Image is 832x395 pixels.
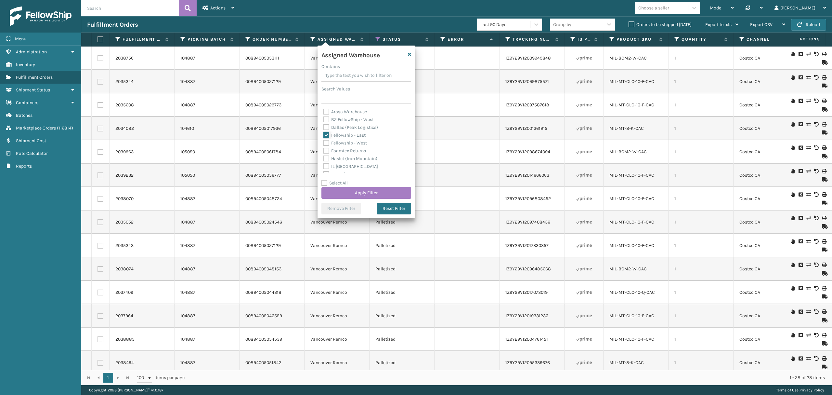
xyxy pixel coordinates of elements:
[734,70,799,93] td: Costco CA
[822,318,826,322] i: Mark as Shipped
[669,351,734,375] td: 1
[370,234,435,257] td: Palletized
[822,286,826,291] i: Print Label
[822,263,826,267] i: Print Label
[115,102,134,108] a: 2035608
[609,290,655,295] a: MIL-MT-CLC-10-Q-CAC
[791,145,795,150] i: On Hold
[505,172,549,178] a: 1Z9Y29V12014666063
[16,49,47,55] span: Administration
[123,36,162,42] label: Fulfillment Order Id
[137,373,185,383] span: items per page
[16,87,50,93] span: Shipment Status
[822,216,826,220] i: Print Label
[175,140,240,164] td: 105050
[175,117,240,140] td: 104610
[609,149,647,155] a: MIL-BCM2-W-CAC
[806,52,810,56] i: Change shipping
[822,145,826,150] i: Print Label
[734,281,799,304] td: Costco CA
[822,130,826,135] i: Mark as Shipped
[115,219,134,225] a: 2035052
[669,47,734,70] td: 1
[822,239,826,244] i: Print Label
[305,211,370,234] td: Vancouver Remco
[175,70,240,93] td: 104887
[323,148,366,154] label: Foamtex Returns
[370,328,435,351] td: Palletized
[669,164,734,187] td: 1
[194,375,825,381] div: 1 - 28 of 28 items
[799,263,802,267] i: Cancel Fulfillment Order
[822,271,826,276] i: Mark as Shipped
[16,113,32,118] span: Batches
[115,55,134,61] a: 2038756
[806,333,810,337] i: Change shipping
[814,356,818,361] i: Void Label
[245,313,282,319] a: 00894005046559
[305,47,370,70] td: Vancouver Remco
[822,333,826,337] i: Print Label
[822,84,826,88] i: Mark as Shipped
[609,266,647,272] a: MIL-BCM2-W-CAC
[245,219,282,225] a: 00894005024546
[505,313,548,319] a: 1Z9Y29V12019331236
[669,211,734,234] td: 1
[323,156,377,161] label: Haslet (Iron Mountain)
[10,7,71,26] img: logo
[115,313,133,319] a: 2037964
[480,21,531,28] div: Last 90 Days
[321,187,411,199] button: Apply Filter
[305,304,370,328] td: Vancouver Remco
[791,286,795,291] i: On Hold
[115,149,134,155] a: 2039963
[822,75,826,80] i: Print Label
[814,99,818,103] i: Void Label
[791,333,795,337] i: On Hold
[175,281,240,304] td: 104887
[305,281,370,304] td: Vancouver Remco
[175,351,240,375] td: 104887
[822,201,826,205] i: Mark as Shipped
[822,107,826,112] i: Mark as Shipped
[822,122,826,127] i: Print Label
[814,75,818,80] i: Void Label
[115,125,134,132] a: 2034082
[806,263,810,267] i: Change shipping
[245,55,279,61] a: 00894005053111
[115,289,133,296] a: 2037409
[321,203,361,214] button: Remove Filter
[609,172,654,178] a: MIL-MT-CLC-10-F-CAC
[734,164,799,187] td: Costco CA
[305,70,370,93] td: Vancouver Remco
[799,333,802,337] i: Cancel Fulfillment Order
[806,75,810,80] i: Change shipping
[791,75,795,80] i: On Hold
[734,187,799,211] td: Costco CA
[806,99,810,103] i: Change shipping
[245,196,282,202] a: 00894005048724
[734,351,799,375] td: Costco CA
[806,239,810,244] i: Change shipping
[370,211,435,234] td: Palletized
[609,243,654,248] a: MIL-MT-CLC-10-F-CAC
[814,192,818,197] i: Void Label
[814,122,818,127] i: Void Label
[115,172,134,179] a: 2039232
[799,388,824,392] a: Privacy Policy
[103,373,113,383] a: 1
[16,62,35,67] span: Inventory
[814,286,818,291] i: Void Label
[305,257,370,281] td: Vancouver Remco
[210,5,226,11] span: Actions
[791,122,795,127] i: On Hold
[505,149,550,155] a: 1Z9Y29V12098674094
[505,360,550,365] a: 1Z9Y29V12095339676
[669,140,734,164] td: 1
[505,336,548,342] a: 1Z9Y29V12004761451
[734,328,799,351] td: Costco CA
[806,356,810,361] i: Change shipping
[305,164,370,187] td: Vancouver Remco
[16,100,38,105] span: Containers
[734,93,799,117] td: Costco CA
